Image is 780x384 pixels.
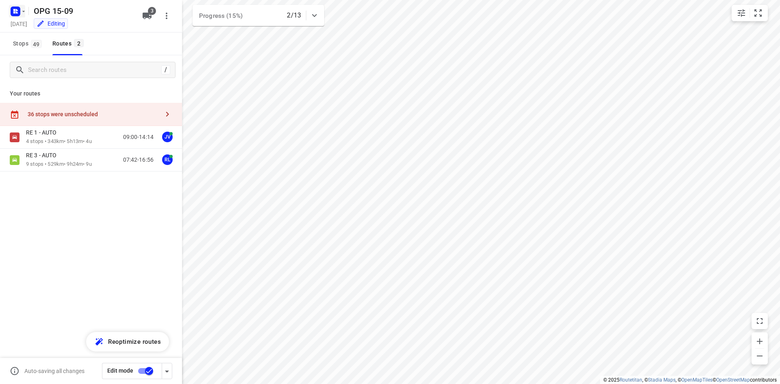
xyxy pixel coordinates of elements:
div: 36 stops were unscheduled [28,111,159,117]
p: 2/13 [287,11,301,20]
span: Reoptimize routes [108,336,161,347]
input: Search routes [28,64,161,76]
a: Routetitan [620,377,642,383]
p: 9 stops • 529km • 9h24m • 9u [26,161,92,168]
span: Edit mode [107,367,133,374]
li: © 2025 , © , © © contributors [603,377,777,383]
p: Auto-saving all changes [24,368,84,374]
p: 4 stops • 343km • 5h13m • 4u [26,138,92,145]
p: Your routes [10,89,172,98]
button: More [158,8,175,24]
div: / [161,65,170,74]
button: RL [159,152,175,168]
span: 3 [148,7,156,15]
a: OpenMapTiles [681,377,713,383]
p: RE 3 - AUTO [26,152,61,159]
div: Progress (15%)2/13 [193,5,324,26]
p: 09:00-14:14 [123,133,154,141]
h5: OPG 15-09 [30,4,136,17]
span: 2 [74,39,84,47]
button: Fit zoom [750,5,766,21]
a: OpenStreetMap [716,377,750,383]
p: RE 1 - AUTO [26,129,61,136]
div: small contained button group [732,5,768,21]
a: Stadia Maps [648,377,676,383]
p: 07:42-16:56 [123,156,154,164]
div: RL [162,154,173,165]
div: JV [162,132,173,142]
span: Progress (15%) [199,12,243,20]
div: Editing [37,20,65,28]
span: Stops [13,39,44,49]
button: 3 [139,8,155,24]
h5: Project date [7,19,30,28]
button: JV [159,129,175,145]
div: Driver app settings [162,366,172,376]
button: Reoptimize routes [86,332,169,351]
div: Routes [52,39,86,49]
span: 49 [31,40,42,48]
